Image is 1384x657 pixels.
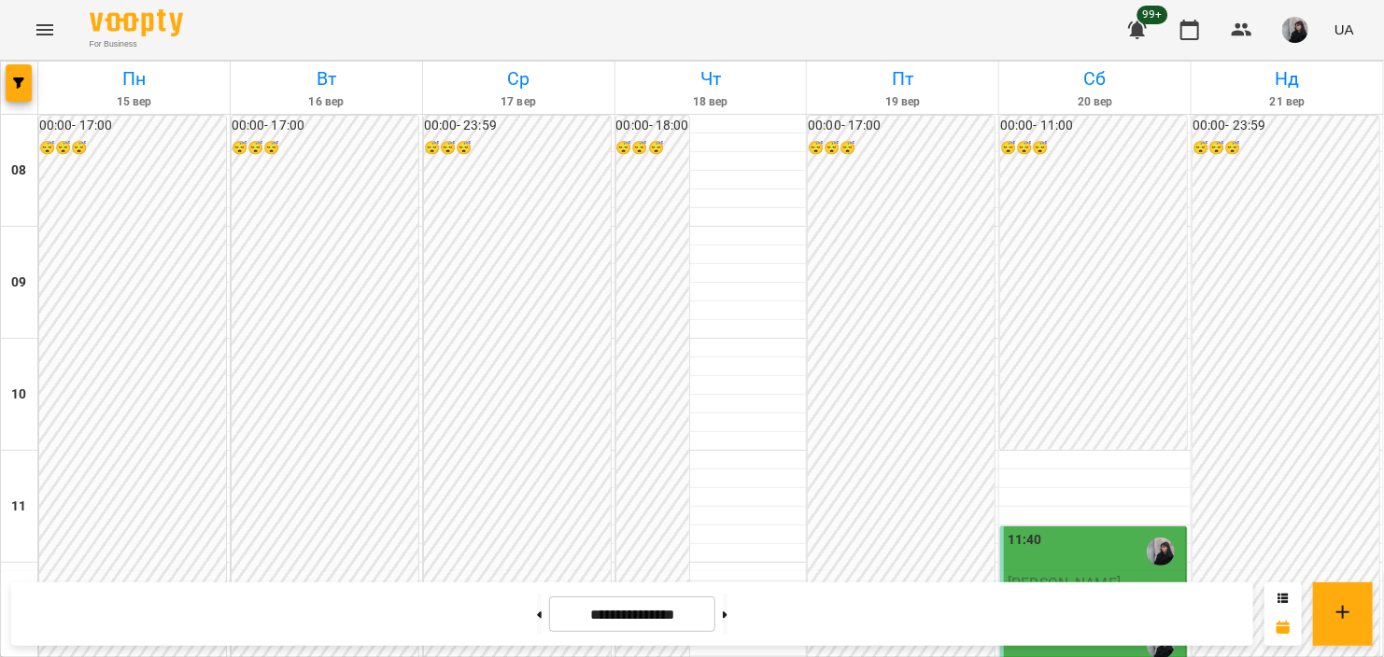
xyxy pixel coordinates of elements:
h6: Пн [41,64,227,93]
span: UA [1335,20,1354,39]
h6: 😴😴😴 [1000,138,1187,159]
h6: Вт [233,64,419,93]
h6: 19 вер [810,93,996,111]
span: For Business [90,38,183,50]
button: UA [1327,12,1362,47]
h6: 00:00 - 23:59 [424,116,611,136]
h6: 00:00 - 23:59 [1193,116,1379,136]
h6: 😴😴😴 [616,138,689,159]
h6: Сб [1002,64,1188,93]
h6: Пт [810,64,996,93]
h6: Чт [618,64,804,93]
h6: 00:00 - 17:00 [808,116,995,136]
h6: 00:00 - 17:00 [232,116,418,136]
h6: 11 [11,496,26,517]
img: Voopty Logo [90,9,183,36]
h6: 09 [11,273,26,293]
img: 41fe44f788544e2ddbf33bcf7d742628.jpeg [1282,17,1308,43]
h6: 21 вер [1194,93,1380,111]
h6: 18 вер [618,93,804,111]
h6: 20 вер [1002,93,1188,111]
h6: 😴😴😴 [39,138,226,159]
h6: Нд [1194,64,1380,93]
h6: 😴😴😴 [808,138,995,159]
h6: 😴😴😴 [424,138,611,159]
h6: Ср [426,64,612,93]
img: Хамейкіна Софія Олександрівна [1147,538,1175,566]
h6: 😴😴😴 [1193,138,1379,159]
h6: 00:00 - 18:00 [616,116,689,136]
h6: 00:00 - 17:00 [39,116,226,136]
h6: 17 вер [426,93,612,111]
label: 11:40 [1008,530,1042,551]
h6: 15 вер [41,93,227,111]
h6: 😴😴😴 [232,138,418,159]
h6: 16 вер [233,93,419,111]
h6: 00:00 - 11:00 [1000,116,1187,136]
h6: 08 [11,161,26,181]
button: Menu [22,7,67,52]
h6: 10 [11,384,26,405]
span: 99+ [1137,6,1168,24]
